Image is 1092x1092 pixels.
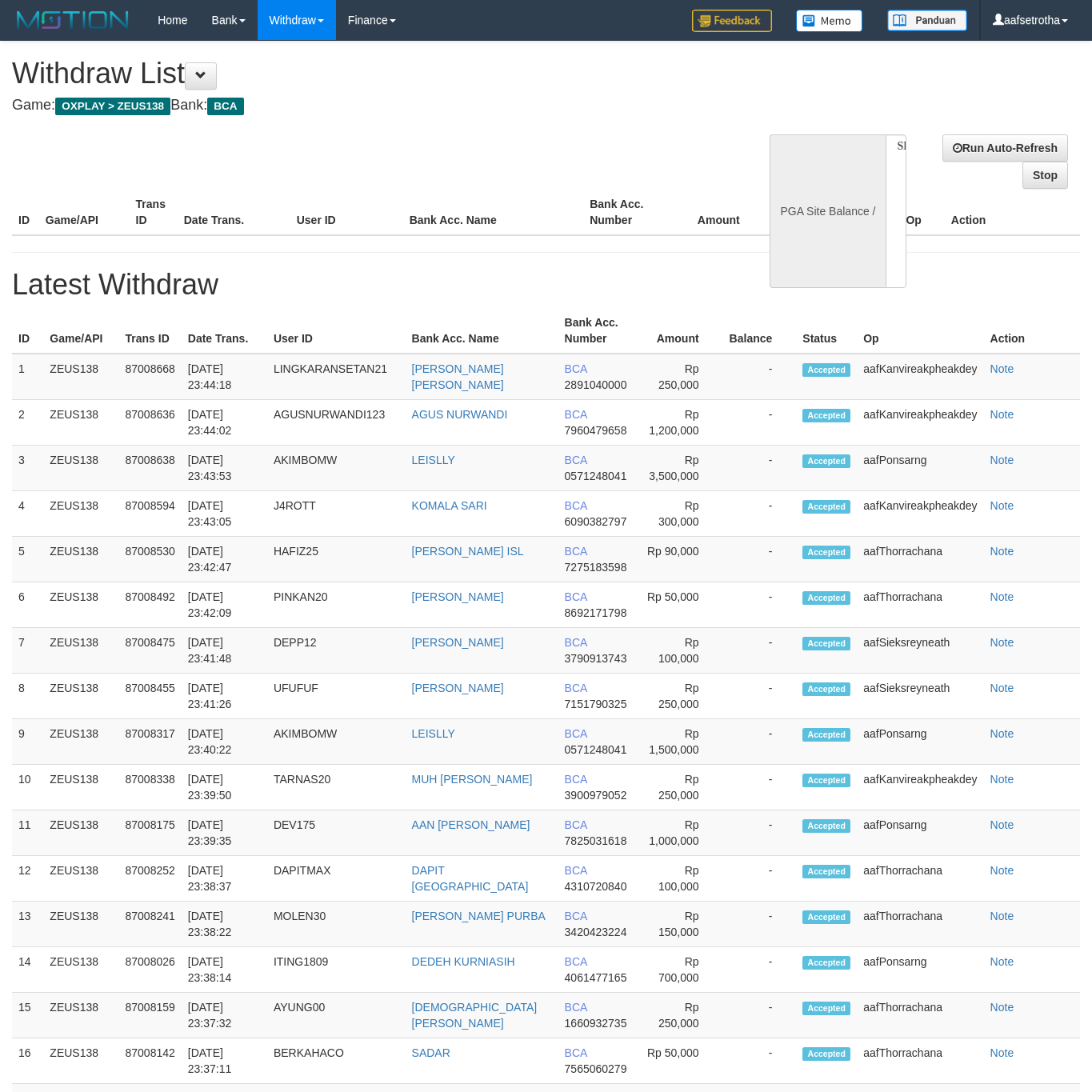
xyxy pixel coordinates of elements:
span: BCA [207,98,243,115]
td: PINKAN20 [267,582,406,628]
th: Game/API [43,308,118,354]
a: SADAR [412,1046,450,1059]
td: 87008317 [119,719,182,765]
a: Note [990,682,1014,694]
th: Trans ID [130,190,178,235]
td: 16 [12,1038,43,1084]
td: aafThorrachana [857,582,983,628]
span: Accepted [802,910,850,924]
td: - [723,354,797,400]
a: [PERSON_NAME] [412,636,504,649]
td: ZEUS138 [43,491,118,537]
td: Rp 100,000 [637,856,723,902]
td: aafPonsarng [857,947,983,993]
td: Rp 250,000 [637,765,723,810]
td: TARNAS20 [267,765,406,810]
th: Op [857,308,983,354]
td: [DATE] 23:41:26 [182,674,267,719]
td: 5 [12,537,43,582]
span: BCA [565,864,587,877]
a: Stop [1022,162,1068,189]
th: ID [12,308,43,354]
td: aafThorrachana [857,902,983,947]
span: 3790913743 [565,652,627,665]
th: Action [945,190,1080,235]
span: Accepted [802,865,850,878]
td: 87008241 [119,902,182,947]
th: Status [796,308,857,354]
span: Accepted [802,591,850,605]
td: BERKAHACO [267,1038,406,1084]
th: Op [899,190,944,235]
td: ZEUS138 [43,628,118,674]
td: [DATE] 23:43:05 [182,491,267,537]
td: aafThorrachana [857,993,983,1038]
span: BCA [565,636,587,649]
span: 0571248041 [565,743,627,756]
td: aafKanvireakpheakdey [857,400,983,446]
td: Rp 100,000 [637,628,723,674]
td: aafKanvireakpheakdey [857,765,983,810]
td: [DATE] 23:44:18 [182,354,267,400]
span: BCA [565,545,587,558]
td: aafSieksreyneath [857,628,983,674]
span: Accepted [802,1047,850,1061]
th: Amount [674,190,764,235]
img: Feedback.jpg [692,10,772,32]
a: [PERSON_NAME] ISL [412,545,524,558]
td: aafThorrachana [857,1038,983,1084]
td: ZEUS138 [43,582,118,628]
th: Date Trans. [178,190,290,235]
td: [DATE] 23:43:53 [182,446,267,491]
span: Accepted [802,682,850,696]
td: - [723,765,797,810]
td: - [723,582,797,628]
td: UFUFUF [267,674,406,719]
a: AAN [PERSON_NAME] [412,818,530,831]
td: ZEUS138 [43,719,118,765]
td: [DATE] 23:39:50 [182,765,267,810]
td: - [723,856,797,902]
td: Rp 1,500,000 [637,719,723,765]
td: 87008636 [119,400,182,446]
th: Bank Acc. Number [583,190,674,235]
td: - [723,628,797,674]
td: - [723,491,797,537]
span: Accepted [802,774,850,787]
a: Note [990,818,1014,831]
td: AKIMBOMW [267,446,406,491]
span: BCA [565,362,587,375]
span: BCA [565,682,587,694]
a: Note [990,590,1014,603]
a: [PERSON_NAME] [PERSON_NAME] [412,362,504,391]
div: PGA Site Balance / [770,134,885,288]
th: Balance [723,308,797,354]
a: Note [990,454,1014,466]
td: [DATE] 23:44:02 [182,400,267,446]
td: aafSieksreyneath [857,674,983,719]
td: [DATE] 23:41:48 [182,628,267,674]
span: BCA [565,408,587,421]
span: 6090382797 [565,515,627,528]
td: aafThorrachana [857,537,983,582]
span: OXPLAY > ZEUS138 [55,98,170,115]
td: 6 [12,582,43,628]
span: 7565060279 [565,1062,627,1075]
td: [DATE] 23:42:09 [182,582,267,628]
a: Note [990,773,1014,786]
span: 0571248041 [565,470,627,482]
a: [PERSON_NAME] PURBA [412,910,546,922]
td: 4 [12,491,43,537]
td: - [723,902,797,947]
span: 7825031618 [565,834,627,847]
span: 4310720840 [565,880,627,893]
td: HAFIZ25 [267,537,406,582]
td: - [723,947,797,993]
td: ZEUS138 [43,765,118,810]
a: DEDEH KURNIASIH [412,955,515,968]
td: MOLEN30 [267,902,406,947]
td: 87008455 [119,674,182,719]
span: Accepted [802,1002,850,1015]
span: BCA [565,910,587,922]
td: aafPonsarng [857,446,983,491]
